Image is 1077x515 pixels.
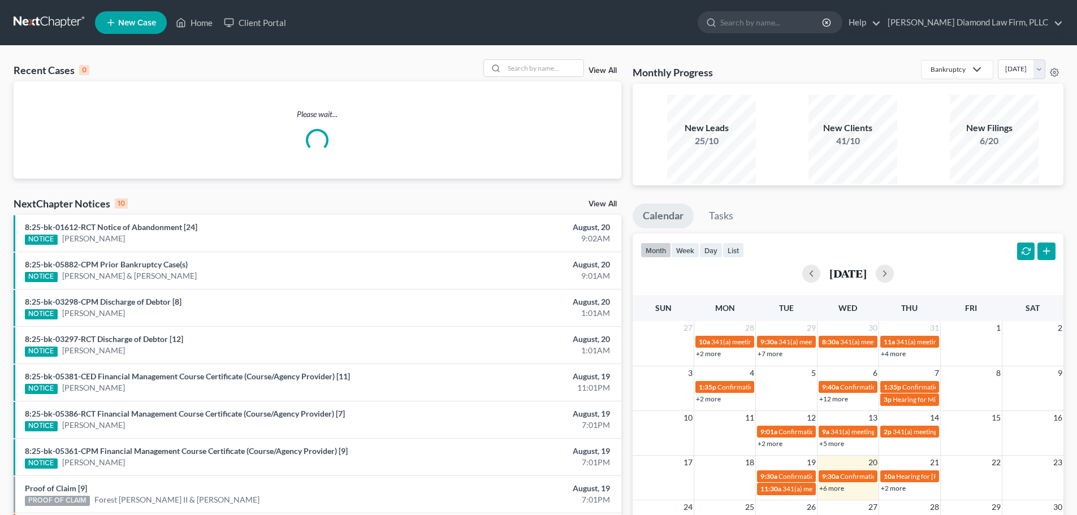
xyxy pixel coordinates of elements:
div: New Leads [667,122,746,135]
div: 6/20 [950,135,1029,148]
span: 19 [806,456,817,469]
span: 3p [884,395,892,404]
span: 26 [806,500,817,514]
div: August, 20 [422,334,610,345]
span: 11 [744,411,755,425]
a: View All [589,200,617,208]
span: 1 [995,321,1002,335]
button: month [641,243,671,258]
span: Sat [1026,303,1040,313]
span: Confirmation hearing for Forest [PERSON_NAME] II & [PERSON_NAME] [778,472,993,481]
a: +2 more [758,439,782,448]
div: 7:01PM [422,457,610,468]
a: Home [170,12,218,33]
div: NOTICE [25,347,58,357]
div: August, 19 [422,371,610,382]
span: 10a [884,472,895,481]
div: New Filings [950,122,1029,135]
span: Confirmation Hearing for [PERSON_NAME] [902,383,1032,391]
span: 9:30a [760,337,777,346]
span: Confirmation hearing for [PERSON_NAME] [840,472,968,481]
span: Tue [779,303,794,313]
a: [PERSON_NAME] [62,419,125,431]
a: +6 more [819,484,844,492]
span: 21 [929,456,940,469]
span: Fri [965,303,977,313]
span: 4 [749,366,755,380]
a: [PERSON_NAME] Diamond Law Firm, PLLC [882,12,1063,33]
div: August, 20 [422,222,610,233]
span: Sun [655,303,672,313]
span: Confirmation hearing for [PERSON_NAME] [778,427,907,436]
span: 22 [991,456,1002,469]
span: 6 [872,366,879,380]
span: 29 [806,321,817,335]
span: 1:35p [699,383,716,391]
div: August, 19 [422,483,610,494]
span: Hearing for [PERSON_NAME] and [PERSON_NAME] [896,472,1051,481]
span: 9:40a [822,383,839,391]
a: [PERSON_NAME] & [PERSON_NAME] [62,270,197,282]
input: Search by name... [720,12,824,33]
div: New Clients [808,122,888,135]
span: 18 [744,456,755,469]
span: 7 [933,366,940,380]
a: 8:25-bk-05882-CPM Prior Bankruptcy Case(s) [25,259,188,269]
span: 27 [867,500,879,514]
span: 8 [995,366,1002,380]
div: 9:02AM [422,233,610,244]
span: 14 [929,411,940,425]
span: Hearing for Mirror Trading International (PTY) Ltd. [893,395,1042,404]
span: 29 [991,500,1002,514]
button: list [723,243,744,258]
a: +2 more [696,395,721,403]
div: 1:01AM [422,308,610,319]
div: PROOF OF CLAIM [25,496,90,506]
span: 1:35p [884,383,901,391]
span: 11a [884,337,895,346]
span: 15 [991,411,1002,425]
span: Confirmation Hearing for [PERSON_NAME] [840,383,970,391]
a: 8:25-bk-05361-CPM Financial Management Course Certificate (Course/Agency Provider) [9] [25,446,348,456]
p: Please wait... [14,109,621,120]
a: [PERSON_NAME] [62,457,125,468]
a: 8:25-bk-03298-CPM Discharge of Debtor [8] [25,297,181,306]
a: 8:25-bk-03297-RCT Discharge of Debtor [12] [25,334,183,344]
a: +7 more [758,349,782,358]
div: 9:01AM [422,270,610,282]
div: 7:01PM [422,419,610,431]
div: Bankruptcy [931,64,966,74]
span: Confirmation Hearing for [PERSON_NAME] [717,383,847,391]
div: 25/10 [667,135,746,148]
div: NOTICE [25,309,58,319]
span: 9:30a [760,472,777,481]
span: Thu [901,303,918,313]
a: +12 more [819,395,848,403]
span: 27 [682,321,694,335]
span: 341(a) meeting for [PERSON_NAME] [896,337,1005,346]
h3: Monthly Progress [633,66,713,79]
div: NextChapter Notices [14,197,128,210]
span: 23 [1052,456,1063,469]
a: +5 more [819,439,844,448]
div: 1:01AM [422,345,610,356]
span: 28 [744,321,755,335]
a: Help [843,12,881,33]
span: 341(a) meeting for [PERSON_NAME] [778,337,888,346]
span: 17 [682,456,694,469]
a: View All [589,67,617,75]
span: 3 [687,366,694,380]
div: Recent Cases [14,63,89,77]
button: day [699,243,723,258]
a: 8:25-bk-05381-CED Financial Management Course Certificate (Course/Agency Provider) [11] [25,371,350,381]
a: [PERSON_NAME] [62,382,125,393]
div: 41/10 [808,135,888,148]
span: 10 [682,411,694,425]
a: +4 more [881,349,906,358]
input: Search by name... [504,60,583,76]
span: 24 [682,500,694,514]
div: NOTICE [25,272,58,282]
a: Proof of Claim [9] [25,483,87,493]
span: 9:01a [760,427,777,436]
span: 13 [867,411,879,425]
